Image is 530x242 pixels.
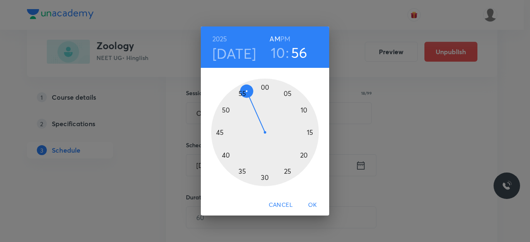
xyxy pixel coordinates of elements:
h3: : [286,44,289,61]
span: Cancel [269,200,293,210]
button: 2025 [212,33,227,45]
button: Cancel [265,197,296,213]
span: OK [303,200,323,210]
button: 56 [291,44,308,61]
button: [DATE] [212,45,256,62]
button: OK [299,197,326,213]
button: 10 [271,44,285,61]
button: PM [280,33,290,45]
button: AM [270,33,280,45]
